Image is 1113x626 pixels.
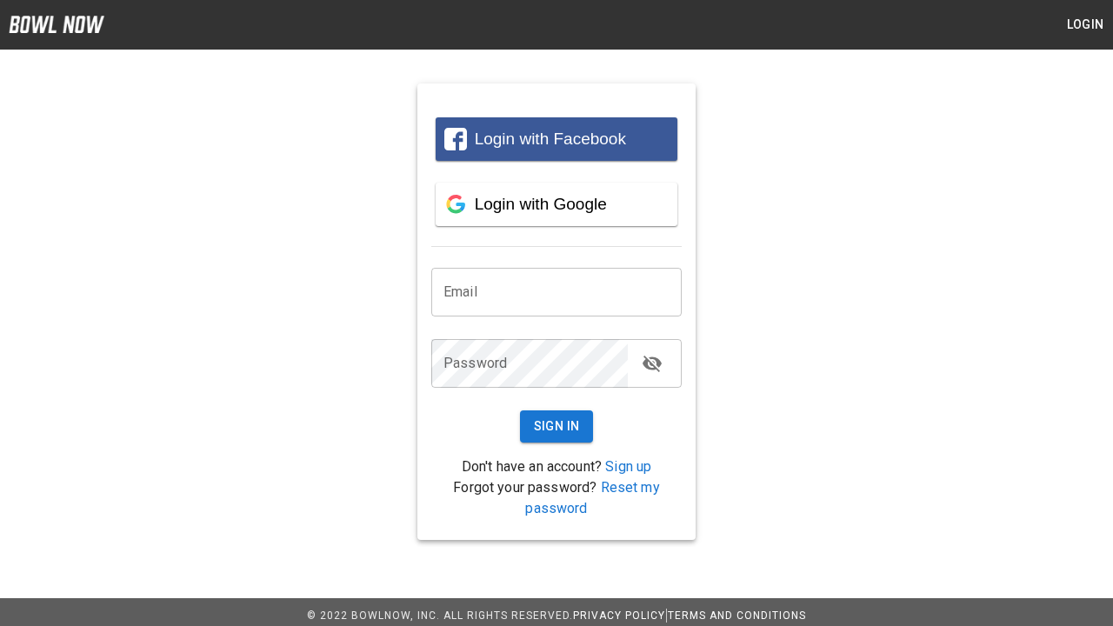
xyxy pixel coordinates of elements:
[605,458,651,475] a: Sign up
[1057,9,1113,41] button: Login
[431,456,682,477] p: Don't have an account?
[525,479,659,516] a: Reset my password
[573,609,665,622] a: Privacy Policy
[475,130,626,148] span: Login with Facebook
[475,195,607,213] span: Login with Google
[668,609,806,622] a: Terms and Conditions
[520,410,594,443] button: Sign In
[307,609,573,622] span: © 2022 BowlNow, Inc. All Rights Reserved.
[436,117,677,161] button: Login with Facebook
[431,477,682,519] p: Forgot your password?
[9,16,104,33] img: logo
[635,346,670,381] button: toggle password visibility
[436,183,677,226] button: Login with Google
